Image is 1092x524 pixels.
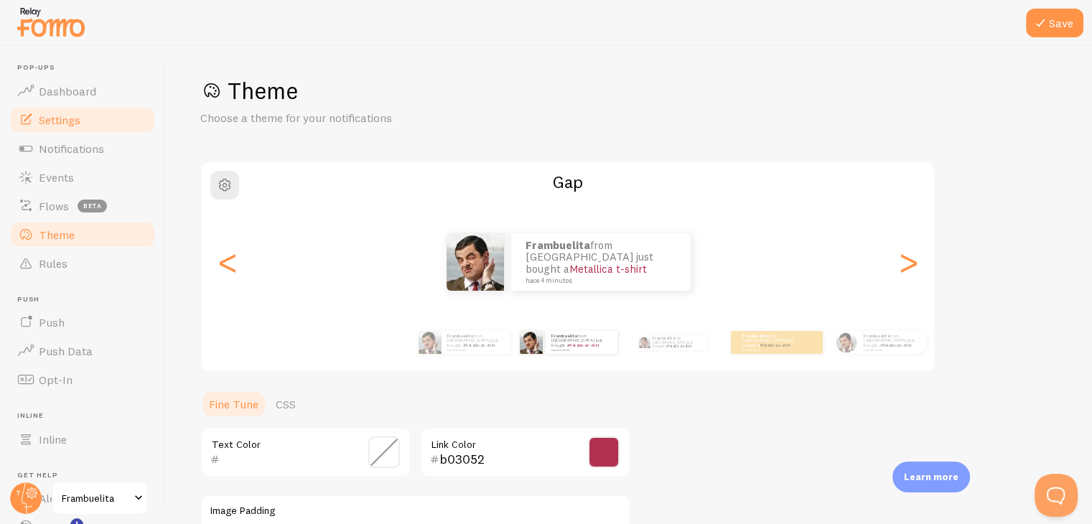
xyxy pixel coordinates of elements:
span: Opt-In [39,373,73,387]
small: hace 4 minutos [742,348,798,351]
strong: Frambuelita [526,238,590,252]
span: Push Data [39,344,93,358]
a: Events [9,163,157,192]
strong: Frambuelita [742,333,768,339]
span: Inline [17,411,157,421]
iframe: Help Scout Beacon - Open [1035,474,1078,517]
h1: Theme [200,76,1058,106]
p: Choose a theme for your notifications [200,110,545,126]
a: Frambuelita [52,481,149,515]
a: Opt-In [9,365,157,394]
img: fomo-relay-logo-orange.svg [15,4,87,40]
a: Metallica t-shirt [569,262,647,276]
div: Previous slide [219,210,236,314]
p: Learn more [904,470,958,484]
a: Metallica t-shirt [569,342,599,348]
a: Fine Tune [200,390,267,418]
a: Metallica t-shirt [881,342,912,348]
span: Frambuelita [62,490,130,507]
span: beta [78,200,107,212]
span: Settings [39,113,80,127]
p: from [GEOGRAPHIC_DATA] just bought a [864,333,921,351]
a: Settings [9,106,157,134]
small: hace 4 minutos [864,348,920,351]
small: hace 4 minutos [447,348,503,351]
a: Notifications [9,134,157,163]
p: from [GEOGRAPHIC_DATA] just bought a [653,334,701,350]
h2: Gap [202,171,934,193]
p: from [GEOGRAPHIC_DATA] just bought a [526,240,676,284]
a: Rules [9,249,157,278]
a: Metallica t-shirt [667,344,691,348]
a: Flows beta [9,192,157,220]
small: hace 4 minutos [551,348,610,351]
p: from [GEOGRAPHIC_DATA] just bought a [551,333,612,351]
div: Next slide [900,210,917,314]
img: Fomo [520,331,543,354]
span: Flows [39,199,69,213]
p: from [GEOGRAPHIC_DATA] just bought a [447,333,505,351]
label: Image Padding [210,505,621,518]
a: CSS [267,390,304,418]
span: Notifications [39,141,104,156]
p: from [GEOGRAPHIC_DATA] just bought a [742,333,800,351]
a: Dashboard [9,77,157,106]
small: hace 4 minutos [526,277,672,284]
img: Fomo [638,337,650,348]
a: Theme [9,220,157,249]
span: Inline [39,432,67,446]
span: Get Help [17,471,157,480]
span: Rules [39,256,67,271]
span: Push [39,315,65,329]
strong: Frambuelita [447,333,473,339]
strong: Frambuelita [551,333,577,339]
span: Push [17,295,157,304]
span: Events [39,170,74,184]
img: Fomo [447,233,504,291]
span: Pop-ups [17,63,157,72]
img: Fomo [836,332,857,352]
strong: Frambuelita [653,336,674,340]
a: Metallica t-shirt [760,342,790,348]
a: Push [9,308,157,337]
img: Fomo [419,331,442,354]
span: Theme [39,228,75,242]
a: Inline [9,425,157,454]
div: Learn more [892,462,970,492]
span: Dashboard [39,84,96,98]
strong: Frambuelita [864,333,890,339]
a: Push Data [9,337,157,365]
a: Metallica t-shirt [465,342,495,348]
